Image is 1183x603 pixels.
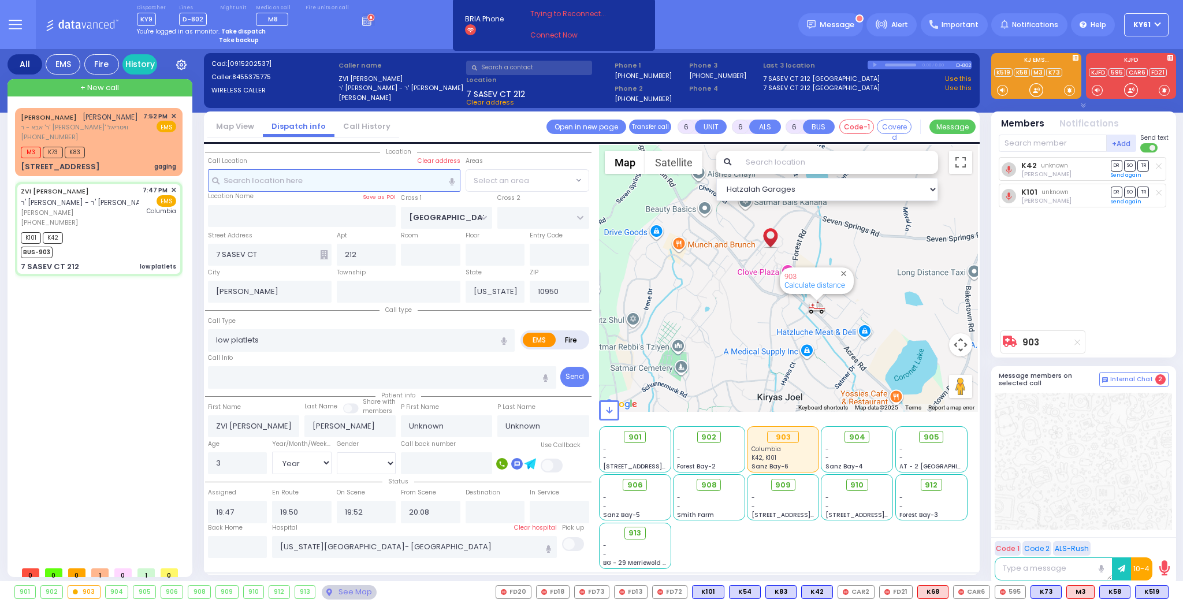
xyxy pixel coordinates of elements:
[677,462,716,471] span: Forest Bay-2
[752,493,755,502] span: -
[924,431,939,443] span: 905
[692,585,724,599] div: BLS
[752,511,861,519] span: [STREET_ADDRESS][PERSON_NAME]
[1059,117,1119,131] button: Notifications
[628,527,641,539] span: 913
[68,568,85,577] span: 0
[272,488,299,497] label: En Route
[1111,198,1141,205] a: Send again
[157,195,176,207] span: EMS
[677,502,680,511] span: -
[161,586,183,598] div: 906
[560,367,589,387] button: Send
[603,502,607,511] span: -
[1066,585,1095,599] div: M3
[536,585,570,599] div: FD18
[208,231,252,240] label: Street Address
[884,589,890,595] img: red-radio-icon.svg
[629,120,671,134] button: Transfer call
[1021,170,1072,178] span: Joel Breuer
[530,9,622,19] span: Trying to Reconnect...
[208,317,236,326] label: Call Type
[137,568,155,577] span: 1
[999,372,1099,387] h5: Message members on selected call
[763,83,880,93] a: 7 SASEV CT 212 [GEOGRAPHIC_DATA]
[1124,13,1169,36] button: KY61
[879,585,913,599] div: FD21
[188,586,210,598] div: 908
[729,585,761,599] div: K54
[295,586,315,598] div: 913
[21,187,89,196] a: ZVI [PERSON_NAME]
[1131,557,1152,580] button: 10-4
[43,232,63,244] span: K42
[21,198,153,207] span: ר' [PERSON_NAME] - ר' [PERSON_NAME]
[474,175,529,187] span: Select an area
[501,589,507,595] img: red-radio-icon.svg
[579,589,585,595] img: red-radio-icon.svg
[1086,57,1176,65] label: KJFD
[765,585,797,599] div: BLS
[701,431,716,443] span: 902
[497,403,535,412] label: P Last Name
[133,586,155,598] div: 905
[956,61,972,69] div: D-802
[91,568,109,577] span: 1
[899,453,903,462] span: -
[256,5,292,12] label: Medic on call
[1135,585,1169,599] div: K519
[945,74,972,84] a: Use this
[46,17,122,32] img: Logo
[523,333,556,347] label: EMS
[244,586,264,598] div: 910
[995,585,1026,599] div: 595
[1140,133,1169,142] span: Send text
[334,121,399,132] a: Call History
[530,488,559,497] label: In Service
[801,585,833,599] div: BLS
[363,397,396,406] small: Share with
[380,306,418,314] span: Call type
[1066,585,1095,599] div: ALS
[1126,68,1148,77] a: CAR6
[21,122,138,132] span: ר' אבא - ר' [PERSON_NAME]' וויטריאל
[602,397,640,412] img: Google
[949,151,972,174] button: Toggle fullscreen view
[899,493,903,502] span: -
[8,54,42,75] div: All
[775,479,791,491] span: 909
[179,5,207,12] label: Lines
[46,54,80,75] div: EMS
[825,453,829,462] span: -
[1012,20,1058,30] span: Notifications
[306,5,349,12] label: Fire units on call
[899,502,903,511] span: -
[605,151,645,174] button: Show street map
[401,440,456,449] label: Call back number
[729,585,761,599] div: BLS
[1137,187,1149,198] span: TR
[466,98,514,107] span: Clear address
[1053,541,1091,556] button: ALS-Rush
[1099,372,1169,387] button: Internal Chat 2
[1022,338,1039,347] a: 903
[227,59,271,68] span: [0915202537]
[562,523,584,533] label: Pick up
[208,169,460,191] input: Search location here
[1022,541,1051,556] button: Code 2
[1108,68,1125,77] a: 595
[615,61,685,70] span: Phone 1
[466,488,500,497] label: Destination
[677,511,714,519] span: Smith Farm
[80,82,119,94] span: + New call
[958,589,964,595] img: red-radio-icon.svg
[899,511,938,519] span: Forest Bay-3
[401,403,439,412] label: P First Name
[677,445,680,453] span: -
[752,445,781,453] span: Columbia
[752,462,788,471] span: Sanz Bay-6
[21,113,77,122] a: [PERSON_NAME]
[953,585,990,599] div: CAR6
[171,111,176,121] span: ✕
[401,193,422,203] label: Cross 1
